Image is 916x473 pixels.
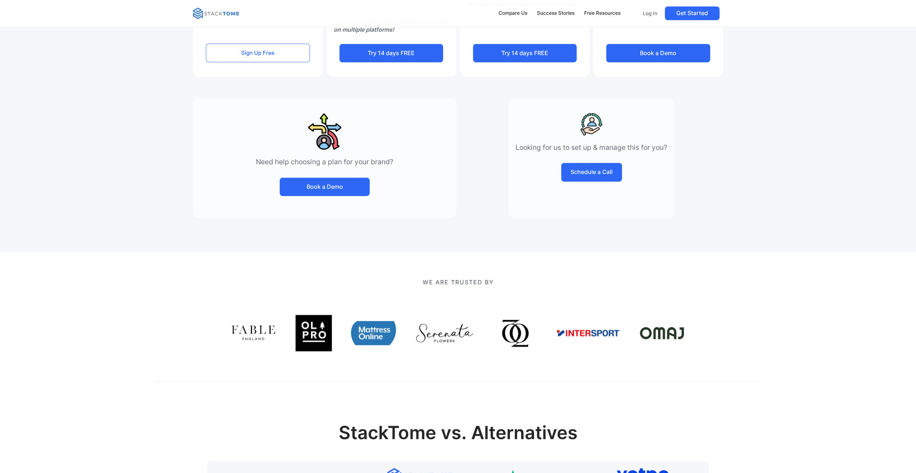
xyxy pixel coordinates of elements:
[280,178,370,196] a: Book a Demo
[533,6,578,21] a: Success Stories
[561,163,622,181] a: Schedule a Call
[557,311,620,356] img: intersport logo
[339,44,443,62] a: Try 14 days FREE
[515,143,667,152] p: Looking for us to set up & manage this for you?
[473,44,577,62] a: Try 14 days FREE
[231,311,277,356] img: fable england logo
[639,311,685,356] img: omaj logo
[295,311,332,356] img: olpro logo
[665,6,719,20] a: Get Started
[351,311,396,356] img: mattress online logo
[638,6,662,20] a: Log In
[415,311,474,356] img: serenata flowers logo
[498,9,527,17] div: Compare Us
[537,9,574,17] div: Success Stories
[207,422,708,456] h1: StackTome vs. Alternatives
[584,9,621,17] div: Free Resources
[581,6,624,21] a: Free Resources
[200,157,449,167] p: Need help choosing a plan for your brand?
[493,311,538,356] img: god save queens logo
[606,44,710,62] a: Book a Demo
[206,44,310,62] a: Sign Up Free
[643,10,657,17] p: Log In
[220,278,696,286] p: We Are Trusted By
[495,6,531,21] a: Compare Us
